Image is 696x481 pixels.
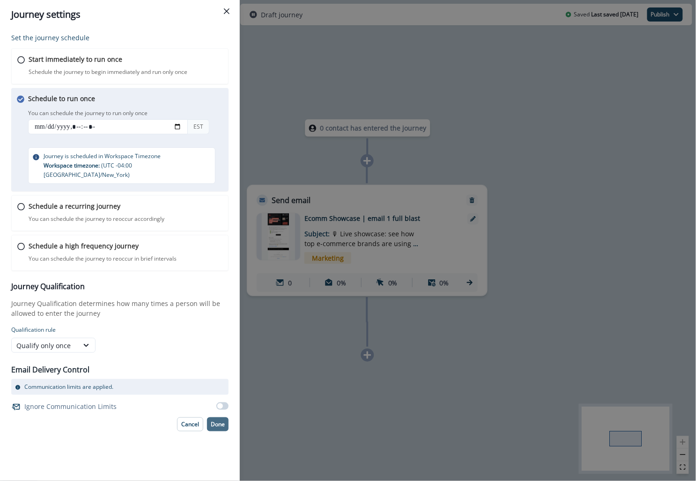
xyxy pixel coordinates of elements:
[211,421,225,428] p: Done
[11,326,229,334] p: Qualification rule
[11,299,229,318] p: Journey Qualification determines how many times a person will be allowed to enter the journey
[29,68,187,76] p: Schedule the journey to begin immediately and run only once
[24,401,117,411] p: Ignore Communication Limits
[29,241,139,251] p: Schedule a high frequency journey
[29,54,122,64] p: Start immediately to run once
[11,282,229,291] h3: Journey Qualification
[207,417,229,431] button: Done
[187,119,209,134] div: EST
[44,152,211,180] p: Journey is scheduled in Workspace Timezone ( UTC -04:00 [GEOGRAPHIC_DATA]/New_York )
[11,33,229,43] p: Set the journey schedule
[29,201,120,211] p: Schedule a recurring journey
[29,215,164,223] p: You can schedule the journey to reoccur accordingly
[181,421,199,428] p: Cancel
[11,7,229,22] div: Journey settings
[44,161,101,169] span: Workspace timezone:
[29,255,177,263] p: You can schedule the journey to reoccur in brief intervals
[24,383,113,391] p: Communication limits are applied.
[28,109,148,117] p: You can schedule the journey to run only once
[16,341,74,350] div: Qualify only once
[177,417,203,431] button: Cancel
[28,94,95,103] p: Schedule to run once
[11,364,89,375] p: Email Delivery Control
[219,4,234,19] button: Close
